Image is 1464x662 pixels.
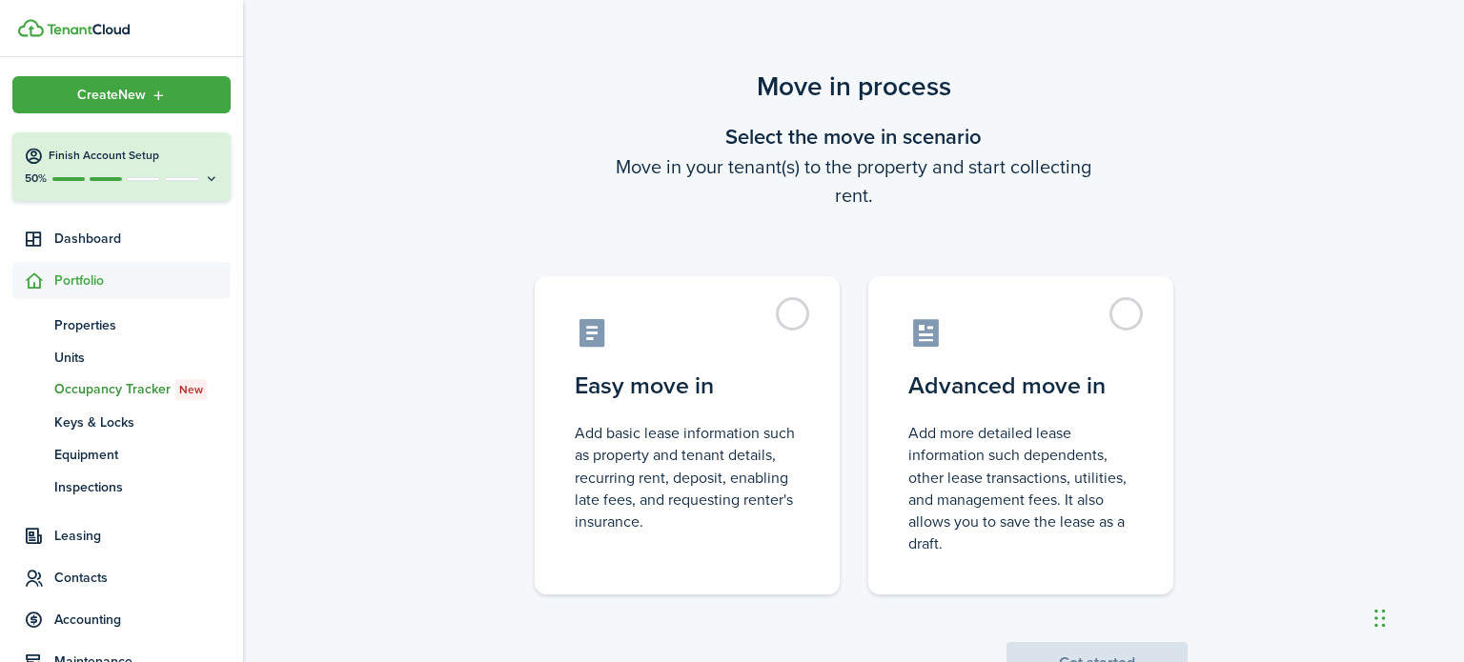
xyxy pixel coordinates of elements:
[12,132,231,201] button: Finish Account Setup50%
[12,341,231,373] a: Units
[1369,571,1464,662] iframe: Chat Widget
[12,76,231,113] button: Open menu
[54,315,231,335] span: Properties
[12,471,231,503] a: Inspections
[54,568,231,588] span: Contacts
[47,24,130,35] img: TenantCloud
[18,19,44,37] img: TenantCloud
[77,89,146,102] span: Create New
[54,348,231,368] span: Units
[12,309,231,341] a: Properties
[520,152,1188,210] wizard-step-header-description: Move in your tenant(s) to the property and start collecting rent.
[54,271,231,291] span: Portfolio
[49,148,219,164] h4: Finish Account Setup
[575,369,800,403] control-radio-card-title: Easy move in
[54,229,231,249] span: Dashboard
[24,171,48,187] p: 50%
[54,445,231,465] span: Equipment
[520,67,1188,107] scenario-title: Move in process
[12,438,231,471] a: Equipment
[1374,590,1386,647] div: Drag
[908,422,1133,554] control-radio-card-description: Add more detailed lease information such dependents, other lease transactions, utilities, and man...
[12,406,231,438] a: Keys & Locks
[54,526,231,546] span: Leasing
[575,422,800,532] control-radio-card-description: Add basic lease information such as property and tenant details, recurring rent, deposit, enablin...
[908,369,1133,403] control-radio-card-title: Advanced move in
[12,220,231,257] a: Dashboard
[520,121,1188,152] wizard-step-header-title: Select the move in scenario
[54,412,231,432] span: Keys & Locks
[54,379,231,400] span: Occupancy Tracker
[54,477,231,497] span: Inspections
[54,610,231,630] span: Accounting
[179,381,203,398] span: New
[12,373,231,406] a: Occupancy TrackerNew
